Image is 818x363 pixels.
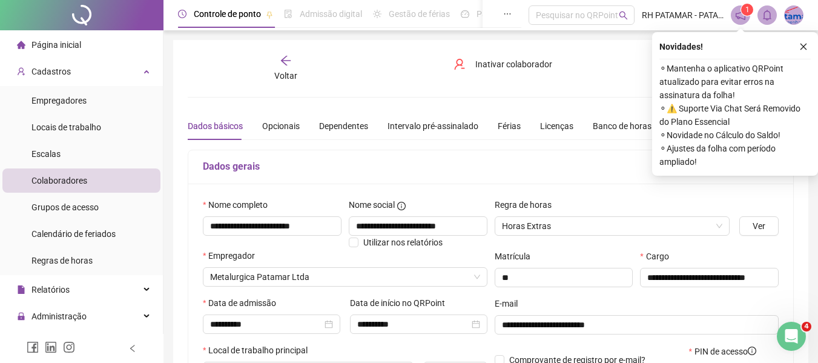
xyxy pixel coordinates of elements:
span: pushpin [266,11,273,18]
button: Inativar colaborador [444,55,561,74]
span: user-add [17,67,25,76]
span: Regras de horas [31,256,93,265]
button: Salvar [650,55,713,74]
span: RH PATAMAR - PATAMAR ENGENHARIA [642,8,724,22]
span: sun [373,10,381,18]
span: clock-circle [178,10,186,18]
span: lock [17,312,25,321]
span: PIN de acesso [694,345,756,358]
span: Novidades ! [659,40,703,53]
label: Data de início no QRPoint [350,296,453,310]
iframe: Intercom live chat [777,322,806,351]
span: Administração [31,311,87,321]
span: close [799,42,808,51]
label: E-mail [495,297,526,310]
span: bell [762,10,773,21]
span: 4 [802,322,811,331]
span: Cadastros [31,67,71,76]
span: ⚬ ⚠️ Suporte Via Chat Será Removido do Plano Essencial [659,102,811,128]
span: Metalurgica Patamar Ltda [210,268,480,286]
span: user-delete [454,58,466,70]
span: Painel do DP [477,9,524,19]
h5: Dados gerais [203,159,779,174]
div: Opcionais [262,119,300,133]
label: Empregador [203,249,263,262]
span: Relatórios [31,285,70,295]
button: Ver [739,216,779,236]
span: Calendário de feriados [31,229,116,239]
div: Dados básicos [188,119,243,133]
div: Dependentes [319,119,368,133]
span: Gestão de férias [389,9,450,19]
span: info-circle [397,202,406,210]
span: Página inicial [31,40,81,50]
sup: 1 [741,4,753,16]
span: Inativar colaborador [475,58,552,71]
span: Locais de trabalho [31,122,101,132]
span: Controle de ponto [194,9,261,19]
span: file [17,285,25,294]
span: instagram [63,341,75,353]
span: ⚬ Novidade no Cálculo do Saldo! [659,128,811,142]
span: Voltar [274,71,297,81]
span: Colaboradores [31,176,87,185]
span: home [17,41,25,49]
span: arrow-left [280,55,292,67]
label: Matrícula [495,250,538,263]
span: ⚬ Ajustes da folha com período ampliado! [659,142,811,168]
label: Local de trabalho principal [203,344,315,357]
label: Cargo [640,250,676,263]
img: 54959 [785,6,803,24]
label: Data de admissão [203,296,284,310]
label: Regra de horas [495,198,559,211]
span: notification [735,10,746,21]
span: facebook [27,341,39,353]
span: file-done [284,10,292,18]
div: Férias [498,119,521,133]
span: left [128,344,137,353]
span: Horas Extras [502,217,723,235]
div: Intervalo pré-assinalado [388,119,478,133]
span: ellipsis [503,10,512,18]
span: Nome social [349,198,395,211]
div: Licenças [540,119,573,133]
span: dashboard [461,10,469,18]
span: Admissão digital [300,9,362,19]
span: Grupos de acesso [31,202,99,212]
span: Ver [753,219,765,233]
span: Utilizar nos relatórios [363,238,443,247]
div: Banco de horas [593,119,651,133]
span: ⚬ Mantenha o aplicativo QRPoint atualizado para evitar erros na assinatura da folha! [659,62,811,102]
span: 1 [745,5,750,14]
span: Empregadores [31,96,87,105]
label: Nome completo [203,198,275,211]
span: linkedin [45,341,57,353]
span: Escalas [31,149,61,159]
span: info-circle [748,347,756,355]
span: search [619,11,628,20]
